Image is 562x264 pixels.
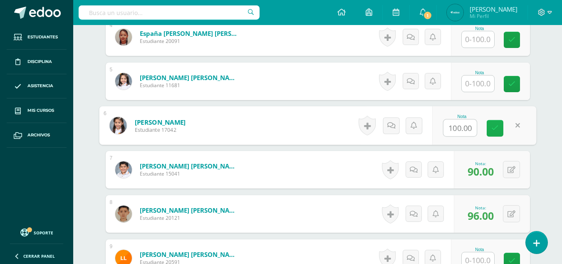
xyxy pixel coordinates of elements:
[27,107,54,114] span: Mis cursos
[10,226,63,238] a: Soporte
[115,29,132,45] img: 25ab0f80e0c83a2f5e8b568297d9d8f4.png
[468,205,494,211] div: Nota:
[470,5,517,13] span: [PERSON_NAME]
[140,206,240,214] a: [PERSON_NAME] [PERSON_NAME]
[461,70,498,75] div: Nota
[115,206,132,222] img: 9df6be1093e3c7d22afbf643a832c7e2.png
[134,118,186,126] a: [PERSON_NAME]
[447,4,463,21] img: 66b3b8e78e427e90279b20fafa396c05.png
[443,120,477,136] input: 0-100.0
[461,247,498,252] div: Nota
[140,82,240,89] span: Estudiante 11681
[470,13,517,20] span: Mi Perfil
[115,161,132,178] img: 5b71719d9f4e58de89bce76bd89255a1.png
[134,126,186,134] span: Estudiante 17042
[140,38,240,45] span: Estudiante 20091
[423,11,432,20] span: 1
[7,50,67,74] a: Disciplina
[468,161,494,166] div: Nota:
[27,83,53,89] span: Asistencia
[27,132,50,138] span: Archivos
[443,114,481,119] div: Nota
[7,123,67,148] a: Archivos
[140,162,240,170] a: [PERSON_NAME] [PERSON_NAME]
[79,5,260,20] input: Busca un usuario...
[23,253,55,259] span: Cerrar panel
[27,58,52,65] span: Disciplina
[34,230,53,236] span: Soporte
[7,25,67,50] a: Estudiantes
[468,164,494,179] span: 90.00
[140,250,240,259] a: [PERSON_NAME] [PERSON_NAME]
[468,209,494,223] span: 96.00
[462,31,494,48] input: 0-100.0
[7,74,67,99] a: Asistencia
[27,34,58,40] span: Estudiantes
[115,73,132,90] img: 01c5afe7545dac880000444ef5134dac.png
[462,75,494,92] input: 0-100.0
[140,73,240,82] a: [PERSON_NAME] [PERSON_NAME]
[109,117,126,134] img: dc1d9c03314ad1244d0f53fa4f271bc5.png
[7,98,67,123] a: Mis cursos
[140,214,240,221] span: Estudiante 20121
[461,26,498,31] div: Nota
[140,170,240,177] span: Estudiante 15041
[140,29,240,38] a: España [PERSON_NAME] [PERSON_NAME]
